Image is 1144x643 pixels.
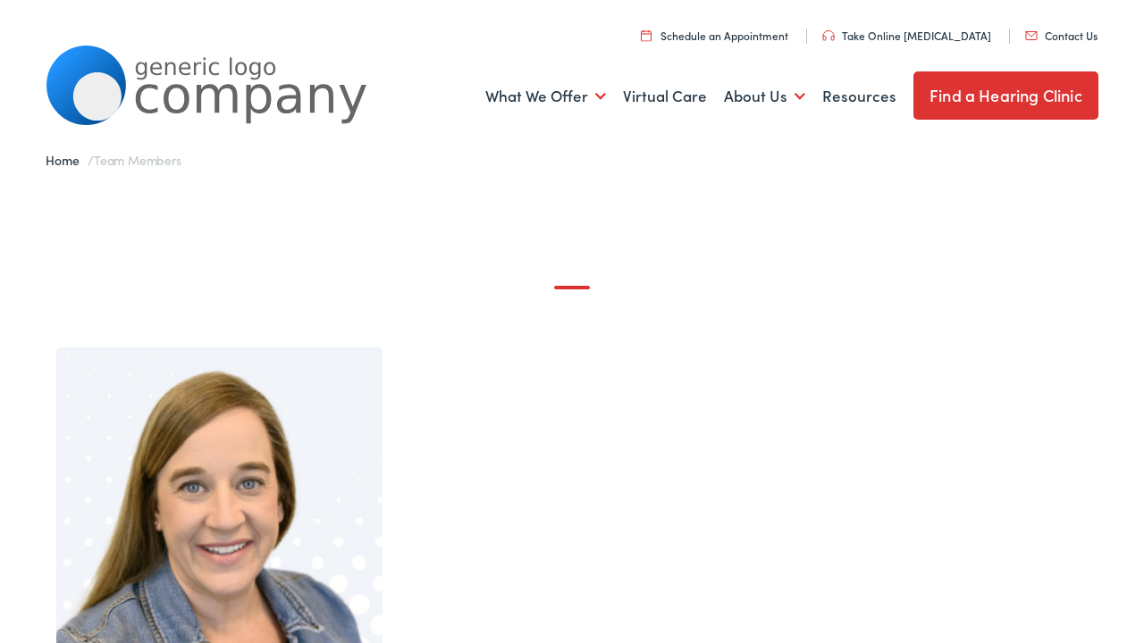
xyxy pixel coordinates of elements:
[641,29,652,41] img: utility icon
[1025,31,1038,40] img: utility icon
[46,151,88,169] a: Home
[94,151,181,169] span: Team Members
[822,30,835,41] img: utility icon
[623,63,707,129] a: Virtual Care
[46,151,181,169] span: /
[724,63,805,129] a: About Us
[485,63,606,129] a: What We Offer
[913,71,1098,120] a: Find a Hearing Clinic
[1025,28,1098,43] a: Contact Us
[822,63,896,129] a: Resources
[822,28,991,43] a: Take Online [MEDICAL_DATA]
[641,28,788,43] a: Schedule an Appointment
